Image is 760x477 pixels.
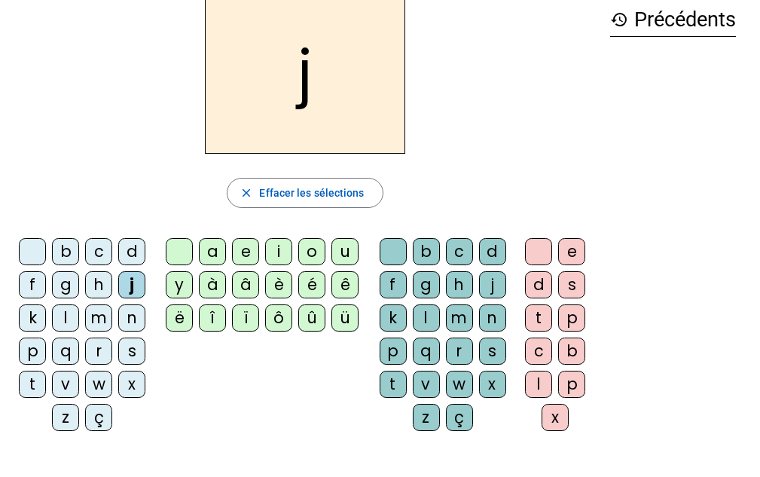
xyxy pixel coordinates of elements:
[85,371,112,398] div: w
[227,178,383,208] button: Effacer les sélections
[413,404,440,431] div: z
[446,371,473,398] div: w
[85,304,112,332] div: m
[413,338,440,365] div: q
[118,238,145,265] div: d
[118,371,145,398] div: x
[298,304,325,332] div: û
[52,304,79,332] div: l
[331,304,359,332] div: ü
[446,304,473,332] div: m
[19,271,46,298] div: f
[298,238,325,265] div: o
[525,271,552,298] div: d
[413,271,440,298] div: g
[446,271,473,298] div: h
[52,238,79,265] div: b
[558,271,585,298] div: s
[19,338,46,365] div: p
[610,11,628,29] mat-icon: history
[199,304,226,332] div: î
[85,338,112,365] div: r
[232,238,259,265] div: e
[479,338,506,365] div: s
[479,271,506,298] div: j
[558,338,585,365] div: b
[446,238,473,265] div: c
[166,304,193,332] div: ë
[479,371,506,398] div: x
[525,371,552,398] div: l
[166,271,193,298] div: y
[331,238,359,265] div: u
[118,338,145,365] div: s
[199,238,226,265] div: a
[52,271,79,298] div: g
[413,238,440,265] div: b
[558,238,585,265] div: e
[265,238,292,265] div: i
[265,271,292,298] div: è
[542,404,569,431] div: x
[259,184,364,202] span: Effacer les sélections
[240,186,253,200] mat-icon: close
[52,404,79,431] div: z
[380,271,407,298] div: f
[19,304,46,332] div: k
[331,271,359,298] div: ê
[380,371,407,398] div: t
[52,371,79,398] div: v
[118,304,145,332] div: n
[446,338,473,365] div: r
[479,304,506,332] div: n
[413,371,440,398] div: v
[380,304,407,332] div: k
[446,404,473,431] div: ç
[232,271,259,298] div: â
[479,238,506,265] div: d
[558,304,585,332] div: p
[118,271,145,298] div: j
[558,371,585,398] div: p
[413,304,440,332] div: l
[232,304,259,332] div: ï
[199,271,226,298] div: à
[85,271,112,298] div: h
[85,238,112,265] div: c
[525,304,552,332] div: t
[19,371,46,398] div: t
[525,338,552,365] div: c
[52,338,79,365] div: q
[610,3,736,37] h3: Précédents
[298,271,325,298] div: é
[380,338,407,365] div: p
[85,404,112,431] div: ç
[265,304,292,332] div: ô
